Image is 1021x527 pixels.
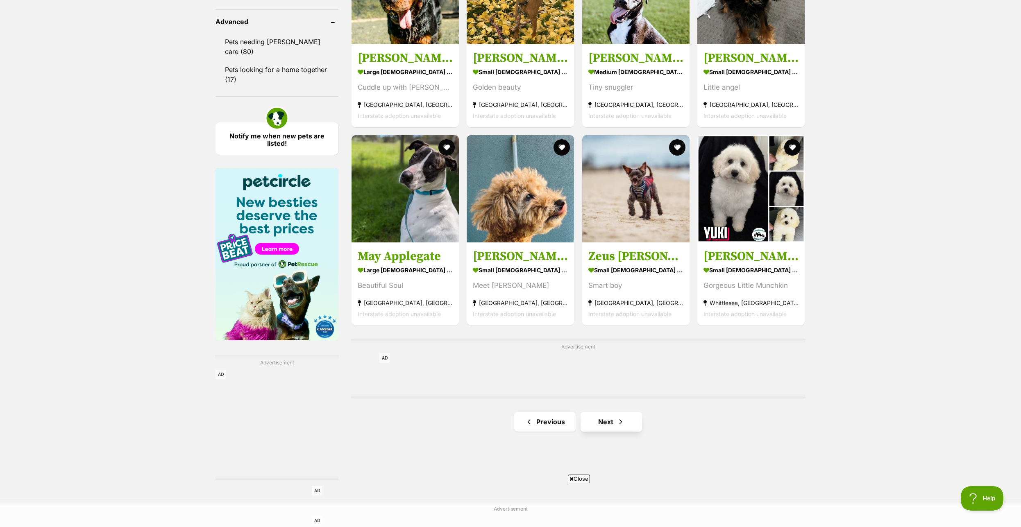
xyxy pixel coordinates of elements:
[588,66,683,78] strong: medium [DEMOGRAPHIC_DATA] Dog
[358,99,453,110] strong: [GEOGRAPHIC_DATA], [GEOGRAPHIC_DATA]
[703,66,799,78] strong: small [DEMOGRAPHIC_DATA] Dog
[358,297,453,308] strong: [GEOGRAPHIC_DATA], [GEOGRAPHIC_DATA]
[588,280,683,291] div: Smart boy
[351,412,805,432] nav: Pagination
[358,249,453,264] h3: May Applegate
[216,61,338,88] a: Pets looking for a home together (17)
[358,112,441,119] span: Interstate adoption unavailable
[568,475,590,483] span: Close
[582,44,690,127] a: [PERSON_NAME] medium [DEMOGRAPHIC_DATA] Dog Tiny snuggler [GEOGRAPHIC_DATA], [GEOGRAPHIC_DATA] In...
[358,50,453,66] h3: [PERSON_NAME]
[358,82,453,93] div: Cuddle up with [PERSON_NAME]
[216,355,338,480] div: Advertisement
[358,66,453,78] strong: large [DEMOGRAPHIC_DATA] Dog
[697,44,805,127] a: [PERSON_NAME] small [DEMOGRAPHIC_DATA] Dog Little angel [GEOGRAPHIC_DATA], [GEOGRAPHIC_DATA] Inte...
[697,242,805,326] a: [PERSON_NAME] small [DEMOGRAPHIC_DATA] Dog Gorgeous Little Munchkin Whittlesea, [GEOGRAPHIC_DATA]...
[961,486,1005,511] iframe: Help Scout Beacon - Open
[588,264,683,276] strong: small [DEMOGRAPHIC_DATA] Dog
[703,112,787,119] span: Interstate adoption unavailable
[312,486,709,523] iframe: Advertisement
[358,264,453,276] strong: large [DEMOGRAPHIC_DATA] Dog
[582,242,690,326] a: Zeus [PERSON_NAME] small [DEMOGRAPHIC_DATA] Dog Smart boy [GEOGRAPHIC_DATA], [GEOGRAPHIC_DATA] In...
[588,249,683,264] h3: Zeus [PERSON_NAME]
[582,135,690,242] img: Zeus Rivero - Poodle Dog
[467,135,574,242] img: Jerry Russellton - Poodle (Miniature) Dog
[703,264,799,276] strong: small [DEMOGRAPHIC_DATA] Dog
[467,242,574,326] a: [PERSON_NAME] small [DEMOGRAPHIC_DATA] Dog Meet [PERSON_NAME] [GEOGRAPHIC_DATA], [GEOGRAPHIC_DATA...
[784,139,801,156] button: favourite
[351,339,805,399] div: Advertisement
[473,50,568,66] h3: [PERSON_NAME]
[703,249,799,264] h3: [PERSON_NAME]
[588,112,672,119] span: Interstate adoption unavailable
[438,139,455,156] button: favourite
[588,310,672,317] span: Interstate adoption unavailable
[669,139,685,156] button: favourite
[216,370,226,379] span: AD
[703,82,799,93] div: Little angel
[312,486,322,495] span: AD
[473,99,568,110] strong: [GEOGRAPHIC_DATA], [GEOGRAPHIC_DATA]
[473,82,568,93] div: Golden beauty
[473,310,556,317] span: Interstate adoption unavailable
[703,99,799,110] strong: [GEOGRAPHIC_DATA], [GEOGRAPHIC_DATA]
[379,353,777,390] iframe: Advertisement
[588,297,683,308] strong: [GEOGRAPHIC_DATA], [GEOGRAPHIC_DATA]
[473,264,568,276] strong: small [DEMOGRAPHIC_DATA] Dog
[703,310,787,317] span: Interstate adoption unavailable
[554,139,570,156] button: favourite
[473,297,568,308] strong: [GEOGRAPHIC_DATA], [GEOGRAPHIC_DATA]
[473,112,556,119] span: Interstate adoption unavailable
[216,370,338,472] iframe: Advertisement
[379,353,390,363] span: AD
[358,310,441,317] span: Interstate adoption unavailable
[588,50,683,66] h3: [PERSON_NAME]
[467,44,574,127] a: [PERSON_NAME] small [DEMOGRAPHIC_DATA] Dog Golden beauty [GEOGRAPHIC_DATA], [GEOGRAPHIC_DATA] Int...
[216,122,338,155] a: Notify me when new pets are listed!
[588,99,683,110] strong: [GEOGRAPHIC_DATA], [GEOGRAPHIC_DATA]
[352,44,459,127] a: [PERSON_NAME] large [DEMOGRAPHIC_DATA] Dog Cuddle up with [PERSON_NAME] [GEOGRAPHIC_DATA], [GEOGR...
[473,280,568,291] div: Meet [PERSON_NAME]
[514,412,576,432] a: Previous page
[216,33,338,60] a: Pets needing [PERSON_NAME] care (80)
[352,242,459,326] a: May Applegate large [DEMOGRAPHIC_DATA] Dog Beautiful Soul [GEOGRAPHIC_DATA], [GEOGRAPHIC_DATA] In...
[473,249,568,264] h3: [PERSON_NAME]
[703,297,799,308] strong: Whittlesea, [GEOGRAPHIC_DATA]
[697,135,805,242] img: Yuki - Bichon Frise Dog
[581,412,642,432] a: Next page
[216,168,338,340] img: Pet Circle promo banner
[703,280,799,291] div: Gorgeous Little Munchkin
[473,66,568,78] strong: small [DEMOGRAPHIC_DATA] Dog
[703,50,799,66] h3: [PERSON_NAME]
[358,280,453,291] div: Beautiful Soul
[352,135,459,242] img: May Applegate - Staghound x Bull Arab Dog
[588,82,683,93] div: Tiny snuggler
[216,18,338,25] header: Advanced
